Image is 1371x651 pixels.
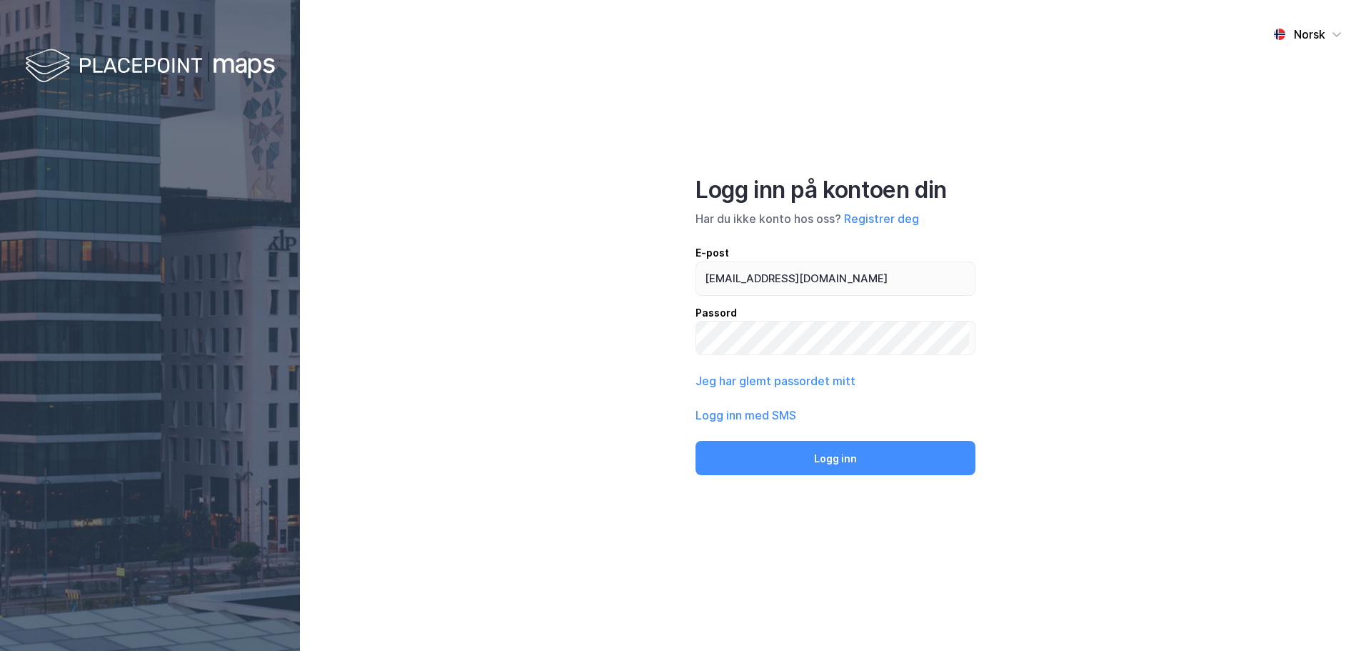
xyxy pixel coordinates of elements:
button: Registrer deg [844,210,919,227]
button: Jeg har glemt passordet mitt [695,372,855,389]
button: Logg inn [695,441,975,475]
div: E-post [695,244,975,262]
div: Logg inn på kontoen din [695,176,975,204]
div: Har du ikke konto hos oss? [695,210,975,227]
button: Logg inn med SMS [695,407,796,424]
div: Norsk [1294,26,1325,43]
div: Passord [695,304,975,322]
img: logo-white.f07954bde2210d2a523dddb988cd2aa7.svg [25,46,275,88]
